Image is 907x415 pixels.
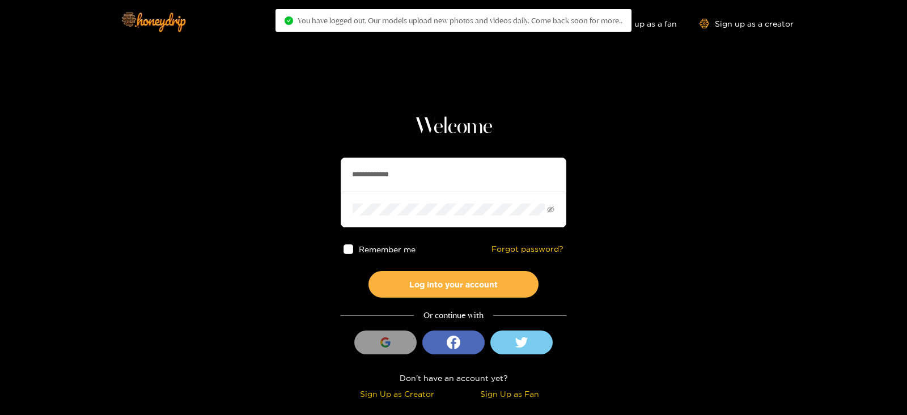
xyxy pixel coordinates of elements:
a: Forgot password? [491,244,563,254]
span: You have logged out. Our models upload new photos and videos daily. Come back soon for more.. [298,16,622,25]
span: eye-invisible [547,206,554,213]
a: Sign up as a creator [700,19,794,28]
button: Log into your account [368,271,539,298]
div: Or continue with [341,309,566,322]
div: Sign Up as Fan [456,387,563,400]
span: check-circle [285,16,293,25]
h1: Welcome [341,113,566,141]
div: Don't have an account yet? [341,371,566,384]
div: Sign Up as Creator [344,387,451,400]
a: Sign up as a fan [599,19,677,28]
span: Remember me [359,245,416,253]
